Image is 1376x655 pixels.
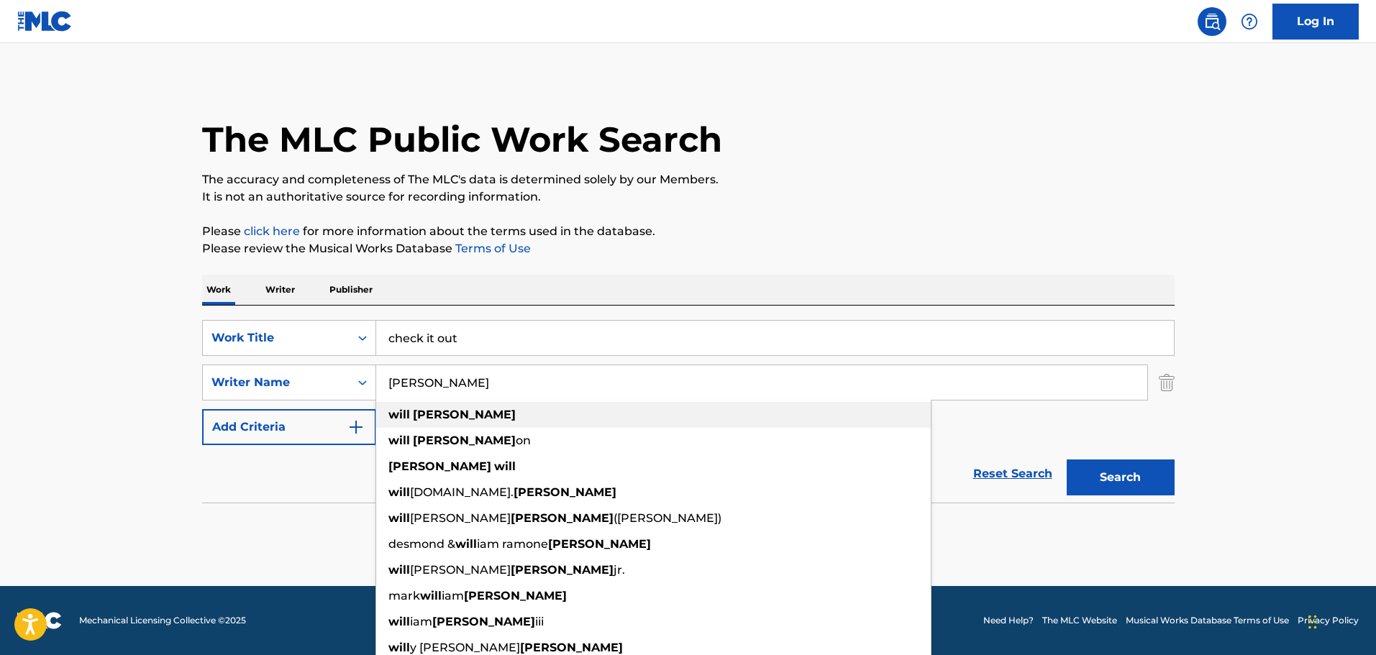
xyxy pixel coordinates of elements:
[388,459,491,473] strong: [PERSON_NAME]
[202,240,1175,257] p: Please review the Musical Works Database
[413,408,516,421] strong: [PERSON_NAME]
[202,320,1175,503] form: Search Form
[514,485,616,499] strong: [PERSON_NAME]
[548,537,651,551] strong: [PERSON_NAME]
[202,223,1175,240] p: Please for more information about the terms used in the database.
[494,459,516,473] strong: will
[1298,614,1359,627] a: Privacy Policy
[388,537,455,551] span: desmond &
[388,408,410,421] strong: will
[347,418,365,436] img: 9d2ae6d4665cec9f34b9.svg
[516,434,531,447] span: on
[1241,13,1258,30] img: help
[202,118,722,161] h1: The MLC Public Work Search
[1126,614,1289,627] a: Musical Works Database Terms of Use
[410,485,514,499] span: [DOMAIN_NAME].
[1159,365,1175,400] img: Delete Criterion
[388,615,410,628] strong: will
[614,511,721,525] span: ([PERSON_NAME])
[520,641,623,654] strong: [PERSON_NAME]
[410,563,511,577] span: [PERSON_NAME]
[511,563,614,577] strong: [PERSON_NAME]
[1203,13,1221,30] img: search
[244,224,300,238] a: click here
[1042,614,1117,627] a: The MLC Website
[211,329,341,347] div: Work Title
[202,275,235,305] p: Work
[261,275,299,305] p: Writer
[388,641,410,654] strong: will
[420,589,442,603] strong: will
[388,589,420,603] span: mark
[410,615,432,628] span: iam
[202,171,1175,188] p: The accuracy and completeness of The MLC's data is determined solely by our Members.
[202,188,1175,206] p: It is not an authoritative source for recording information.
[1198,7,1226,36] a: Public Search
[388,511,410,525] strong: will
[442,589,464,603] span: iam
[1067,459,1175,495] button: Search
[388,563,410,577] strong: will
[535,615,544,628] span: iii
[1235,7,1264,36] div: Help
[410,641,520,654] span: y [PERSON_NAME]
[966,458,1060,490] a: Reset Search
[983,614,1034,627] a: Need Help?
[410,511,511,525] span: [PERSON_NAME]
[511,511,614,525] strong: [PERSON_NAME]
[325,275,377,305] p: Publisher
[202,409,376,445] button: Add Criteria
[432,615,535,628] strong: [PERSON_NAME]
[1272,4,1359,40] a: Log In
[464,589,567,603] strong: [PERSON_NAME]
[388,434,410,447] strong: will
[477,537,548,551] span: iam ramone
[79,614,246,627] span: Mechanical Licensing Collective © 2025
[1308,600,1317,643] div: Drag
[17,612,62,629] img: logo
[452,242,531,255] a: Terms of Use
[17,11,73,32] img: MLC Logo
[455,537,477,551] strong: will
[388,485,410,499] strong: will
[211,374,341,391] div: Writer Name
[1304,586,1376,655] iframe: Chat Widget
[413,434,516,447] strong: [PERSON_NAME]
[614,563,625,577] span: jr.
